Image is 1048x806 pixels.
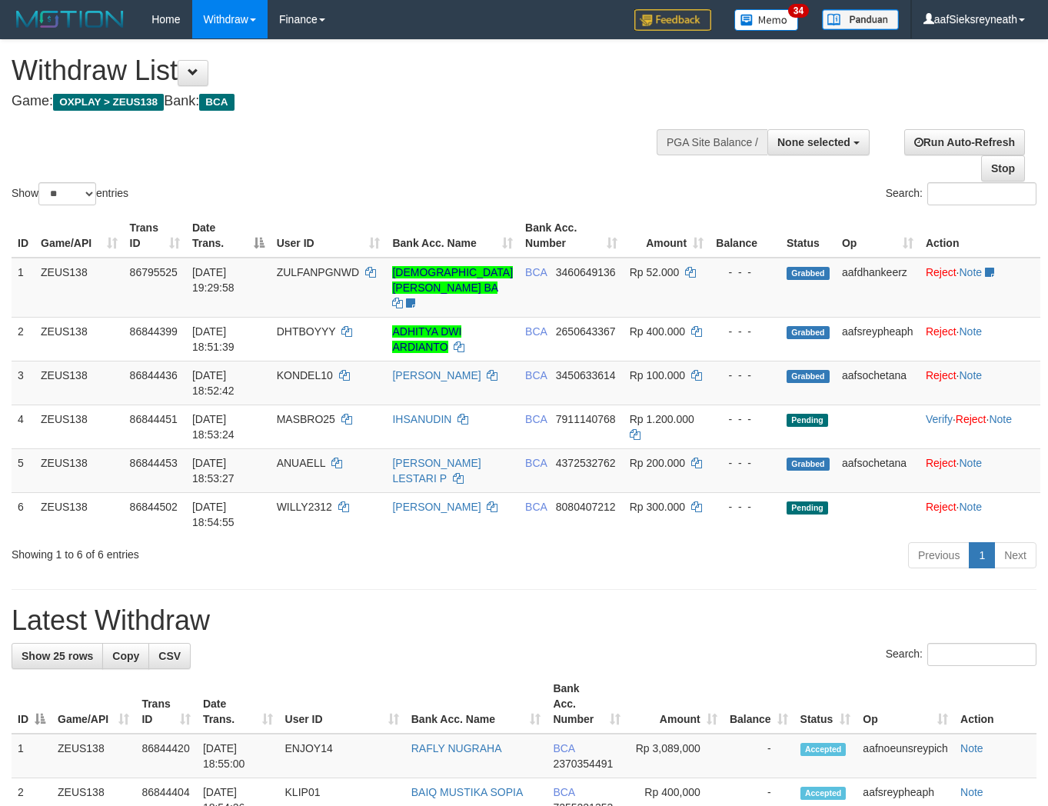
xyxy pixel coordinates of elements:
span: BCA [525,266,547,278]
th: ID [12,214,35,258]
input: Search: [927,643,1036,666]
th: User ID: activate to sort column ascending [271,214,387,258]
th: Bank Acc. Name: activate to sort column ascending [405,674,547,734]
a: [PERSON_NAME] [392,369,481,381]
a: Note [960,325,983,338]
th: Bank Acc. Name: activate to sort column ascending [386,214,519,258]
span: Copy 2370354491 to clipboard [553,758,613,770]
div: - - - [716,324,774,339]
img: MOTION_logo.png [12,8,128,31]
span: Copy 2650643367 to clipboard [556,325,616,338]
a: [PERSON_NAME] [392,501,481,513]
span: Copy 3450633614 to clipboard [556,369,616,381]
span: Grabbed [787,267,830,280]
td: ZEUS138 [35,492,124,536]
th: User ID: activate to sort column ascending [279,674,405,734]
span: DHTBOYYY [277,325,336,338]
th: Bank Acc. Number: activate to sort column ascending [519,214,624,258]
span: Copy 4372532762 to clipboard [556,457,616,469]
td: 6 [12,492,35,536]
td: 3 [12,361,35,405]
th: Status: activate to sort column ascending [794,674,857,734]
a: Reject [926,457,957,469]
div: - - - [716,265,774,280]
span: CSV [158,650,181,662]
a: Verify [926,413,953,425]
a: Note [989,413,1012,425]
a: Note [960,742,983,754]
span: [DATE] 18:53:24 [192,413,235,441]
td: Rp 3,089,000 [627,734,724,778]
span: Copy [112,650,139,662]
td: ZEUS138 [35,448,124,492]
span: Grabbed [787,458,830,471]
th: Action [920,214,1040,258]
div: Showing 1 to 6 of 6 entries [12,541,425,562]
a: Note [960,786,983,798]
td: ZEUS138 [52,734,135,778]
td: · · [920,405,1040,448]
td: · [920,258,1040,318]
a: Reject [956,413,986,425]
span: BCA [525,501,547,513]
a: Note [960,501,983,513]
td: · [920,448,1040,492]
span: 86844399 [130,325,178,338]
td: aafdhankeerz [836,258,920,318]
span: Copy 7911140768 to clipboard [556,413,616,425]
td: · [920,317,1040,361]
td: aafsochetana [836,448,920,492]
td: · [920,361,1040,405]
span: Rp 1.200.000 [630,413,694,425]
a: [DEMOGRAPHIC_DATA][PERSON_NAME] BA [392,266,513,294]
a: Run Auto-Refresh [904,129,1025,155]
th: Game/API: activate to sort column ascending [35,214,124,258]
th: Trans ID: activate to sort column ascending [135,674,196,734]
th: Status [780,214,836,258]
span: Accepted [800,787,847,800]
span: None selected [777,136,850,148]
span: 86844451 [130,413,178,425]
th: Action [954,674,1036,734]
span: ZULFANPGNWD [277,266,359,278]
span: Grabbed [787,370,830,383]
th: Game/API: activate to sort column ascending [52,674,135,734]
span: 86844453 [130,457,178,469]
td: 4 [12,405,35,448]
span: [DATE] 18:52:42 [192,369,235,397]
a: Reject [926,369,957,381]
td: ZEUS138 [35,258,124,318]
span: Rp 300.000 [630,501,685,513]
h4: Game: Bank: [12,94,684,109]
div: PGA Site Balance / [657,129,767,155]
td: 5 [12,448,35,492]
span: Copy 3460649136 to clipboard [556,266,616,278]
span: 86844502 [130,501,178,513]
span: Pending [787,414,828,427]
th: Date Trans.: activate to sort column descending [186,214,271,258]
span: BCA [525,457,547,469]
span: Copy 8080407212 to clipboard [556,501,616,513]
span: 34 [788,4,809,18]
th: Op: activate to sort column ascending [857,674,954,734]
a: Next [994,542,1036,568]
span: BCA [525,413,547,425]
td: 1 [12,258,35,318]
label: Show entries [12,182,128,205]
span: 86844436 [130,369,178,381]
img: panduan.png [822,9,899,30]
a: 1 [969,542,995,568]
span: 86795525 [130,266,178,278]
th: Op: activate to sort column ascending [836,214,920,258]
a: Note [960,369,983,381]
h1: Latest Withdraw [12,605,1036,636]
td: aafsochetana [836,361,920,405]
td: ENJOY14 [279,734,405,778]
a: Reject [926,501,957,513]
a: BAIQ MUSTIKA SOPIA [411,786,523,798]
td: ZEUS138 [35,361,124,405]
a: Note [960,266,983,278]
td: ZEUS138 [35,405,124,448]
img: Button%20Memo.svg [734,9,799,31]
th: ID: activate to sort column descending [12,674,52,734]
